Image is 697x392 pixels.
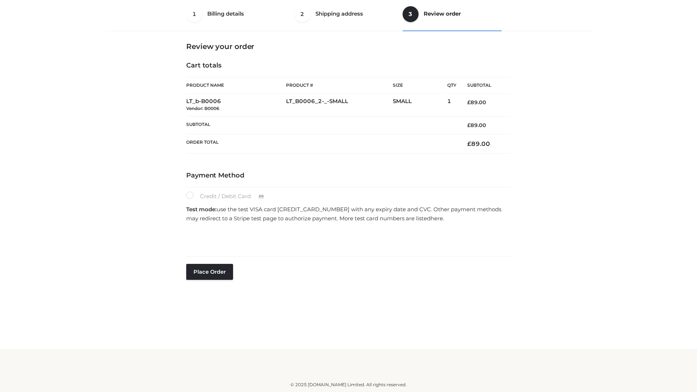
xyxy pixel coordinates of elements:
bdi: 89.00 [467,122,486,128]
iframe: Secure payment input frame [185,225,509,252]
th: Order Total [186,134,456,154]
span: £ [467,140,471,147]
td: LT_B0006_2-_-SMALL [286,94,393,117]
strong: Test mode: [186,206,217,213]
a: here [431,215,443,222]
span: £ [467,122,470,128]
p: use the test VISA card [CREDIT_CARD_NUMBER] with any expiry date and CVC. Other payment methods m... [186,205,511,223]
button: Place order [186,264,233,280]
span: £ [467,99,470,106]
img: Credit / Debit Card [254,192,268,201]
th: Subtotal [186,116,456,134]
th: Subtotal [456,77,511,94]
h4: Cart totals [186,62,511,70]
div: © 2025 [DOMAIN_NAME] Limited. All rights reserved. [108,381,589,388]
h4: Payment Method [186,172,511,180]
th: Product Name [186,77,286,94]
th: Size [393,77,444,94]
bdi: 89.00 [467,99,486,106]
small: Vendor: B0006 [186,106,219,111]
label: Credit / Debit Card [186,192,272,201]
th: Qty [447,77,456,94]
th: Product # [286,77,393,94]
td: LT_b-B0006 [186,94,286,117]
bdi: 89.00 [467,140,490,147]
h3: Review your order [186,42,511,51]
td: SMALL [393,94,447,117]
td: 1 [447,94,456,117]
